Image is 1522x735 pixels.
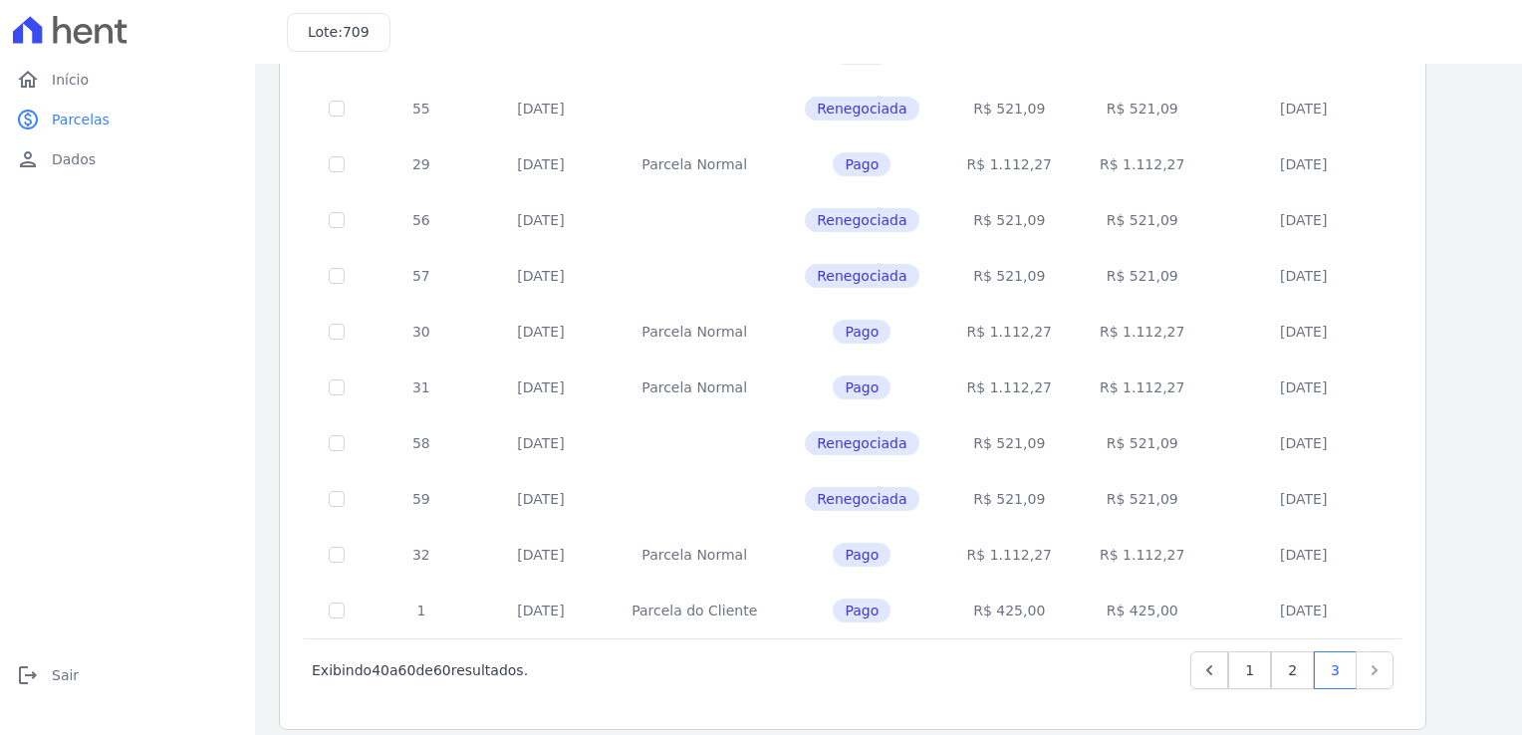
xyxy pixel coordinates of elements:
td: R$ 425,00 [943,583,1076,638]
span: Pago [833,543,890,567]
td: [DATE] [474,304,608,360]
i: person [16,147,40,171]
input: Só é possível selecionar pagamentos em aberto [329,547,345,563]
td: R$ 521,09 [1076,192,1208,248]
input: Só é possível selecionar pagamentos em aberto [329,491,345,507]
a: 1 [1228,651,1271,689]
span: Sair [52,665,79,685]
td: R$ 1.112,27 [1076,136,1208,192]
span: Renegociada [805,264,918,288]
a: Next [1356,651,1394,689]
span: 60 [398,662,416,678]
td: [DATE] [1208,192,1398,248]
td: [DATE] [474,527,608,583]
td: 59 [369,471,474,527]
span: Pago [833,320,890,344]
a: paidParcelas [8,100,247,139]
td: 29 [369,136,474,192]
td: 58 [369,415,474,471]
td: [DATE] [1208,415,1398,471]
span: 709 [343,24,370,40]
td: R$ 521,09 [943,471,1076,527]
td: 31 [369,360,474,415]
span: Renegociada [805,208,918,232]
td: [DATE] [474,360,608,415]
td: [DATE] [1208,527,1398,583]
td: [DATE] [474,415,608,471]
a: 3 [1314,651,1357,689]
td: [DATE] [474,583,608,638]
td: R$ 521,09 [943,192,1076,248]
span: Renegociada [805,487,918,511]
h3: Lote: [308,22,370,43]
td: [DATE] [1208,583,1398,638]
td: [DATE] [474,136,608,192]
input: Só é possível selecionar pagamentos em aberto [329,212,345,228]
td: 1 [369,583,474,638]
span: Parcelas [52,110,110,129]
td: Parcela Normal [608,360,781,415]
span: Início [52,70,89,90]
td: R$ 1.112,27 [1076,527,1208,583]
td: [DATE] [1208,471,1398,527]
td: R$ 521,09 [1076,81,1208,136]
td: Parcela do Cliente [608,583,781,638]
a: Previous [1190,651,1228,689]
td: R$ 1.112,27 [943,136,1076,192]
td: R$ 521,09 [1076,471,1208,527]
td: [DATE] [1208,360,1398,415]
p: Exibindo a de resultados. [312,660,528,680]
td: [DATE] [1208,81,1398,136]
span: Pago [833,375,890,399]
input: Só é possível selecionar pagamentos em aberto [329,101,345,117]
td: R$ 521,09 [943,415,1076,471]
td: R$ 1.112,27 [1076,304,1208,360]
td: 57 [369,248,474,304]
td: R$ 521,09 [943,81,1076,136]
td: R$ 521,09 [1076,248,1208,304]
td: [DATE] [1208,304,1398,360]
input: Só é possível selecionar pagamentos em aberto [329,156,345,172]
span: 40 [372,662,389,678]
i: home [16,68,40,92]
td: 30 [369,304,474,360]
span: Renegociada [805,97,918,121]
td: Parcela Normal [608,304,781,360]
td: [DATE] [474,81,608,136]
td: R$ 425,00 [1076,583,1208,638]
td: R$ 1.112,27 [943,527,1076,583]
td: [DATE] [1208,136,1398,192]
td: 32 [369,527,474,583]
span: Dados [52,149,96,169]
td: [DATE] [474,192,608,248]
a: homeInício [8,60,247,100]
td: 55 [369,81,474,136]
input: Só é possível selecionar pagamentos em aberto [329,435,345,451]
td: R$ 1.112,27 [943,360,1076,415]
span: Pago [833,599,890,622]
a: 2 [1271,651,1314,689]
input: Só é possível selecionar pagamentos em aberto [329,324,345,340]
td: [DATE] [474,248,608,304]
td: R$ 521,09 [943,248,1076,304]
input: Só é possível selecionar pagamentos em aberto [329,268,345,284]
input: Só é possível selecionar pagamentos em aberto [329,603,345,618]
td: [DATE] [1208,248,1398,304]
td: R$ 521,09 [1076,415,1208,471]
td: R$ 1.112,27 [943,304,1076,360]
a: logoutSair [8,655,247,695]
td: R$ 1.112,27 [1076,360,1208,415]
a: personDados [8,139,247,179]
span: 60 [433,662,451,678]
span: Pago [833,152,890,176]
td: Parcela Normal [608,527,781,583]
span: Renegociada [805,431,918,455]
input: Só é possível selecionar pagamentos em aberto [329,379,345,395]
td: [DATE] [474,471,608,527]
td: Parcela Normal [608,136,781,192]
i: logout [16,663,40,687]
i: paid [16,108,40,131]
td: 56 [369,192,474,248]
